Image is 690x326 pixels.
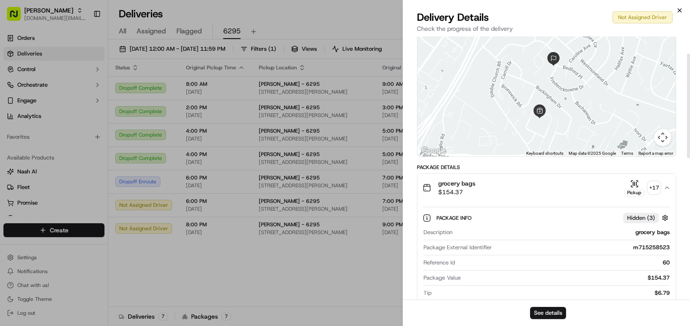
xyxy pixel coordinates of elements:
[459,259,670,267] div: 60
[435,289,670,297] div: $6.79
[29,91,110,98] div: We're available if you need us!
[648,182,660,194] div: + 17
[423,228,452,236] span: Description
[624,179,660,196] button: Pickup+17
[9,127,16,134] div: 📗
[73,127,80,134] div: 💻
[654,129,671,146] button: Map camera controls
[417,164,676,171] div: Package Details
[23,56,156,65] input: Got a question? Start typing here...
[70,122,143,138] a: 💻API Documentation
[420,145,448,156] img: Google
[5,122,70,138] a: 📗Knowledge Base
[423,259,455,267] span: Reference Id
[638,151,673,156] a: Report a map error
[17,126,66,134] span: Knowledge Base
[621,151,633,156] a: Terms (opens in new tab)
[456,228,670,236] div: grocery bags
[423,274,461,282] span: Package Value
[9,83,24,98] img: 1736555255976-a54dd68f-1ca7-489b-9aae-adbdc363a1c4
[86,147,105,153] span: Pylon
[464,274,670,282] div: $154.37
[423,244,492,251] span: Package External Identifier
[9,9,26,26] img: Nash
[530,307,566,319] button: See details
[417,174,676,202] button: grocery bags$154.37Pickup+17
[417,24,676,33] p: Check the progress of the delivery
[624,189,644,196] div: Pickup
[147,85,158,96] button: Start new chat
[61,147,105,153] a: Powered byPylon
[624,179,644,196] button: Pickup
[438,188,475,196] span: $154.37
[9,35,158,49] p: Welcome 👋
[423,289,432,297] span: Tip
[420,145,448,156] a: Open this area in Google Maps (opens a new window)
[623,212,670,223] button: Hidden (3)
[438,179,475,188] span: grocery bags
[526,150,563,156] button: Keyboard shortcuts
[29,83,142,91] div: Start new chat
[569,151,616,156] span: Map data ©2025 Google
[495,244,670,251] div: m715258523
[627,214,655,222] span: Hidden ( 3 )
[436,215,473,222] span: Package Info
[417,10,489,24] span: Delivery Details
[82,126,139,134] span: API Documentation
